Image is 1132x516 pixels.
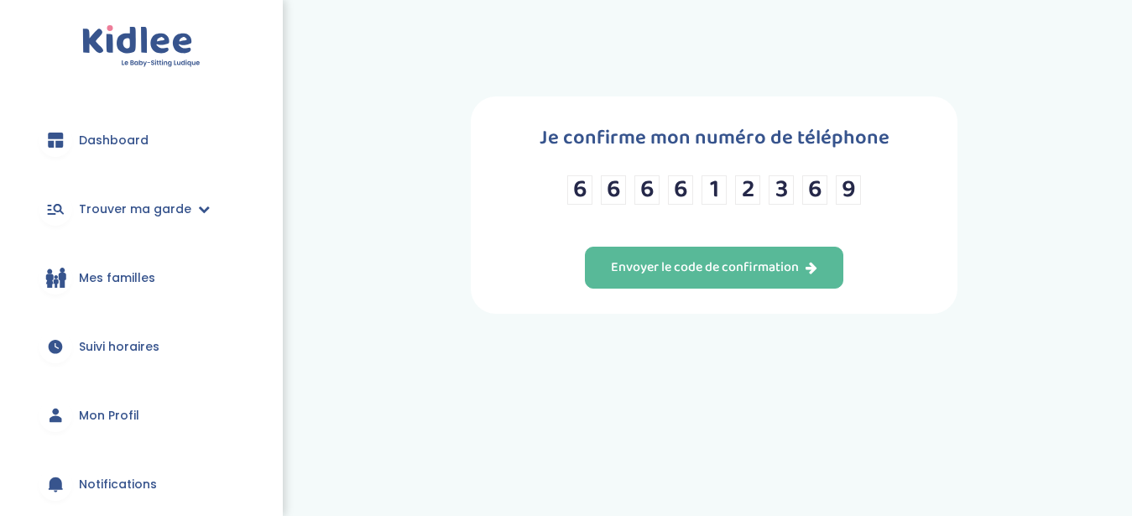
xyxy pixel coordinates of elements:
a: Mon Profil [25,385,258,446]
button: Envoyer le code de confirmation [585,247,843,289]
a: Mes familles [25,248,258,308]
div: Envoyer le code de confirmation [611,258,817,278]
img: logo.svg [82,25,201,68]
span: Mes familles [79,269,155,287]
a: Dashboard [25,110,258,170]
span: Notifications [79,476,157,493]
a: Trouver ma garde [25,179,258,239]
span: Mon Profil [79,407,139,425]
a: Notifications [25,454,258,514]
span: Suivi horaires [79,338,159,356]
h1: Je confirme mon numéro de téléphone [540,122,889,154]
span: Trouver ma garde [79,201,191,218]
a: Suivi horaires [25,316,258,377]
span: Dashboard [79,132,149,149]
